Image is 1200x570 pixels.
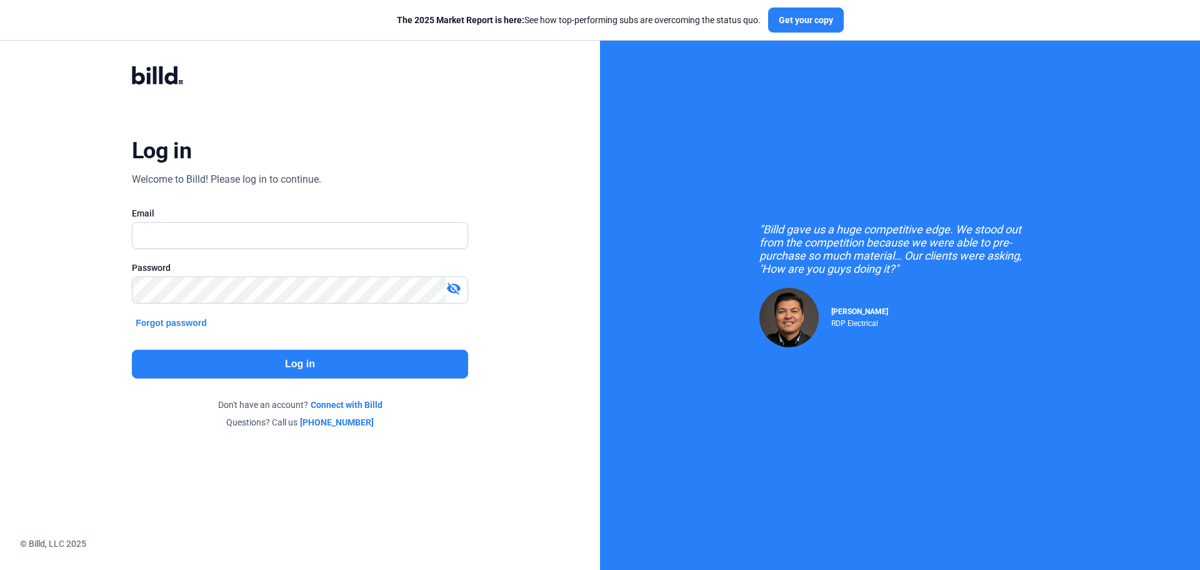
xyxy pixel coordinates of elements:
div: Don't have an account? [132,399,468,411]
a: [PHONE_NUMBER] [300,416,374,429]
div: Log in [132,137,191,165]
div: "Billd gave us a huge competitive edge. We stood out from the competition because we were able to... [759,223,1041,275]
button: Log in [132,350,468,379]
div: Questions? Call us [132,416,468,429]
mat-icon: visibility_off [446,281,461,296]
button: Forgot password [132,316,211,330]
span: [PERSON_NAME] [831,307,888,316]
div: Welcome to Billd! Please log in to continue. [132,172,321,187]
div: RDP Electrical [831,316,888,328]
div: Password [132,262,468,274]
img: Raul Pacheco [759,288,819,347]
a: Connect with Billd [311,399,382,411]
button: Get your copy [768,8,844,33]
div: See how top-performing subs are overcoming the status quo. [397,14,761,26]
div: Email [132,207,468,220]
span: The 2025 Market Report is here: [397,15,524,25]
